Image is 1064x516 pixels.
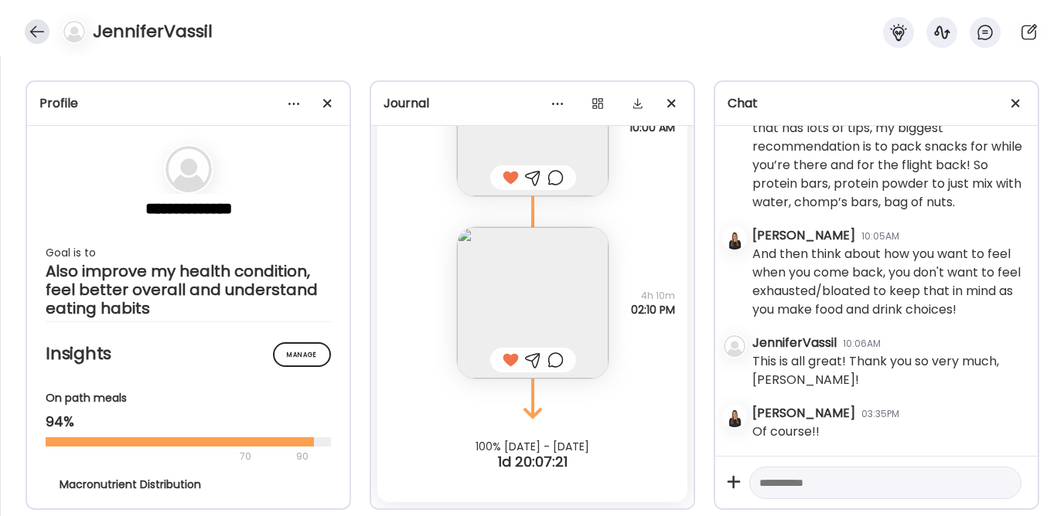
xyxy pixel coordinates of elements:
img: bg-avatar-default.svg [165,146,212,192]
div: 100% [DATE] - [DATE] [371,440,694,453]
div: [PERSON_NAME] [752,226,855,245]
div: Macronutrient Distribution [60,477,318,493]
div: On path meals [46,390,331,406]
img: avatars%2Fkjfl9jNWPhc7eEuw3FeZ2kxtUMH3 [724,228,745,250]
img: images%2FoqqbDETFnWf6i65Sp8aB9CEdeLr2%2FDXp5pVrHZZ9Ik5B65ULV%2FYfl09zK3k9ocWwanM2rI_240 [457,227,609,379]
div: And then think about how you want to feel when you come back, you don't want to feel exhausted/bl... [752,245,1025,319]
div: Profile [39,94,337,113]
img: avatars%2Fkjfl9jNWPhc7eEuw3FeZ2kxtUMH3 [724,406,745,427]
div: Of course!! [752,423,820,441]
div: 10:06AM [843,337,881,351]
div: Manage [273,342,331,367]
div: 90 [295,447,310,466]
div: 10:05AM [861,229,899,243]
span: 10:00 AM [629,121,675,134]
div: JenniferVassil [752,334,837,352]
div: Journal [384,94,681,113]
img: bg-avatar-default.svg [724,335,745,357]
div: 70 [46,447,292,466]
div: [PERSON_NAME] [752,404,855,423]
div: This is all great! Thank you so very much, [PERSON_NAME]! [752,352,1025,389]
div: Chat [728,94,1025,113]
div: Also improve my health condition, feel better overall and understand eating habits [46,262,331,317]
div: Goal is to [46,243,331,262]
img: bg-avatar-default.svg [63,21,85,42]
span: 4h 10m [631,289,675,303]
span: 02:10 PM [631,303,675,317]
div: 1d 20:07:21 [371,453,694,471]
div: 03:35PM [861,407,899,421]
h4: JenniferVassil [93,19,213,44]
h2: Insights [46,342,331,365]
div: 94% [46,412,331,431]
